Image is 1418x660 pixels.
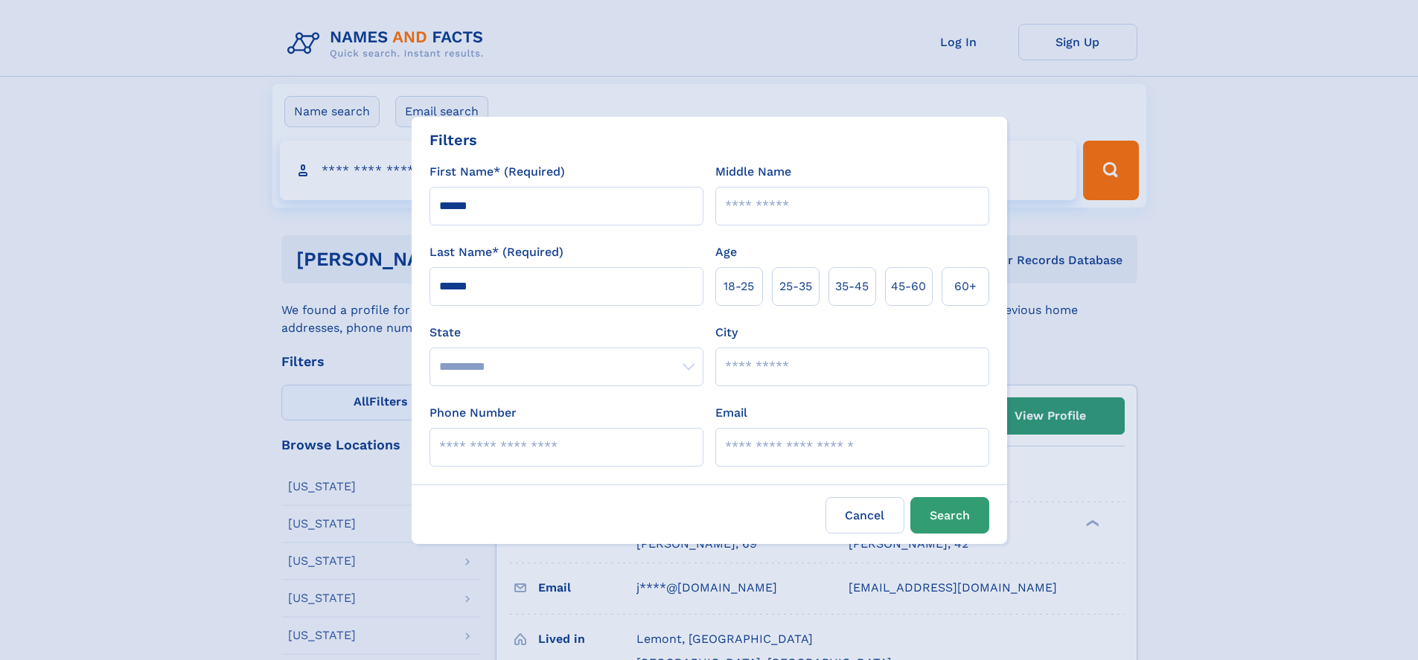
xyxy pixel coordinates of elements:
label: Email [715,404,747,422]
label: First Name* (Required) [429,163,565,181]
label: Cancel [825,497,904,534]
span: 45‑60 [891,278,926,295]
span: 60+ [954,278,977,295]
span: 25‑35 [779,278,812,295]
span: 18‑25 [724,278,754,295]
label: City [715,324,738,342]
label: Last Name* (Required) [429,243,563,261]
label: Phone Number [429,404,517,422]
div: Filters [429,129,477,151]
label: State [429,324,703,342]
span: 35‑45 [835,278,869,295]
label: Age [715,243,737,261]
button: Search [910,497,989,534]
label: Middle Name [715,163,791,181]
